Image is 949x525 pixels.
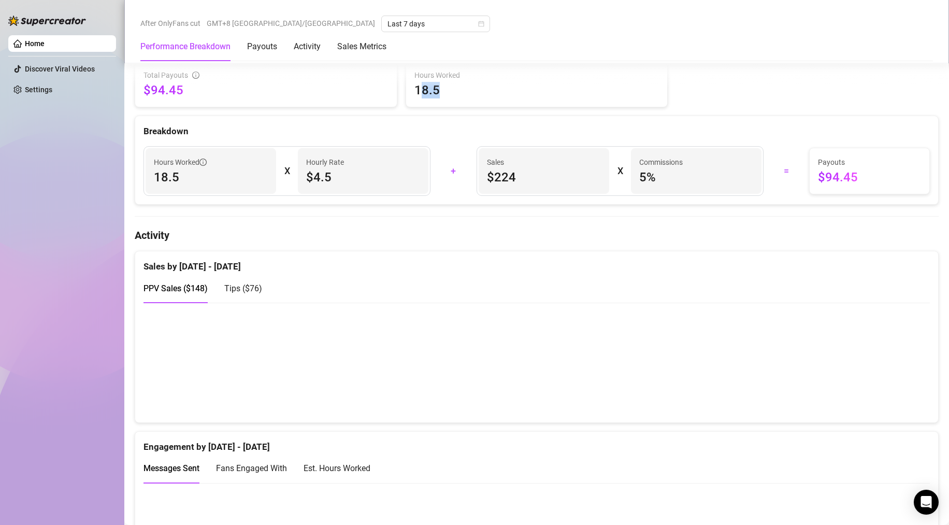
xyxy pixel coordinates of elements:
[818,157,921,168] span: Payouts
[8,16,86,26] img: logo-BBDzfeDw.svg
[216,463,287,473] span: Fans Engaged With
[143,82,389,98] span: $94.45
[143,124,930,138] div: Breakdown
[337,40,386,53] div: Sales Metrics
[770,163,803,179] div: =
[140,40,231,53] div: Performance Breakdown
[414,69,659,81] span: Hours Worked
[306,157,344,168] article: Hourly Rate
[639,169,753,186] span: 5 %
[154,169,268,186] span: 18.5
[414,82,659,98] span: 18.5
[487,157,601,168] span: Sales
[487,169,601,186] span: $224
[306,169,420,186] span: $4.5
[387,16,484,32] span: Last 7 days
[617,163,623,179] div: X
[25,65,95,73] a: Discover Viral Videos
[284,163,290,179] div: X
[143,251,930,274] div: Sales by [DATE] - [DATE]
[207,16,375,31] span: GMT+8 [GEOGRAPHIC_DATA]/[GEOGRAPHIC_DATA]
[478,21,484,27] span: calendar
[143,432,930,454] div: Engagement by [DATE] - [DATE]
[154,157,207,168] span: Hours Worked
[143,463,199,473] span: Messages Sent
[818,169,921,186] span: $94.45
[140,16,200,31] span: After OnlyFans cut
[914,490,939,515] div: Open Intercom Messenger
[304,462,370,475] div: Est. Hours Worked
[199,159,207,166] span: info-circle
[135,228,939,243] h4: Activity
[224,283,262,293] span: Tips ( $76 )
[192,72,199,79] span: info-circle
[294,40,321,53] div: Activity
[25,86,52,94] a: Settings
[639,157,683,168] article: Commissions
[143,283,208,293] span: PPV Sales ( $148 )
[143,69,188,81] span: Total Payouts
[247,40,277,53] div: Payouts
[25,39,45,48] a: Home
[437,163,470,179] div: +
